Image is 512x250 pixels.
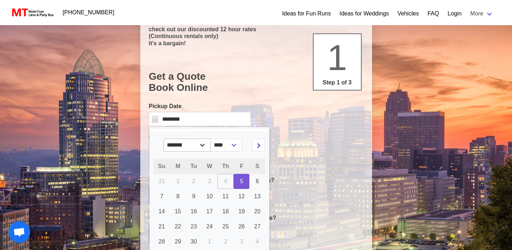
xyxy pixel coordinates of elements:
[186,189,202,204] a: 9
[158,163,165,169] span: Su
[238,193,245,199] span: 12
[256,178,259,184] span: 6
[186,234,202,249] a: 30
[427,9,439,18] a: FAQ
[186,204,202,219] a: 16
[149,26,363,33] p: check out our discounted 12 hour rates
[202,219,217,234] a: 24
[249,189,265,204] a: 13
[208,178,211,184] span: 3
[222,193,229,199] span: 11
[170,234,186,249] a: 29
[222,163,229,169] span: Th
[149,71,363,93] h1: Get a Quote Book Online
[254,193,260,199] span: 13
[159,208,165,214] span: 14
[238,208,245,214] span: 19
[282,9,331,18] a: Ideas for Fun Runs
[208,239,211,245] span: 1
[159,239,165,245] span: 28
[176,193,179,199] span: 8
[175,163,180,169] span: M
[176,178,179,184] span: 1
[170,219,186,234] a: 22
[154,189,170,204] a: 7
[149,33,363,40] p: (Continuous rentals only)
[255,163,259,169] span: S
[192,193,195,199] span: 9
[234,174,249,189] a: 5
[249,219,265,234] a: 27
[254,208,260,214] span: 20
[58,5,119,20] a: [PHONE_NUMBER]
[249,204,265,219] a: 20
[256,239,259,245] span: 4
[186,219,202,234] a: 23
[222,223,229,230] span: 25
[175,223,181,230] span: 22
[170,204,186,219] a: 15
[170,189,186,204] a: 8
[191,239,197,245] span: 30
[234,204,249,219] a: 19
[175,208,181,214] span: 15
[238,223,245,230] span: 26
[207,163,212,169] span: W
[240,239,243,245] span: 3
[10,8,54,18] img: MotorToys Logo
[249,174,265,189] a: 6
[327,37,347,78] span: 1
[9,221,30,243] a: Open chat
[191,208,197,214] span: 16
[206,193,213,199] span: 10
[159,178,165,184] span: 31
[316,78,358,87] p: Step 1 of 3
[254,223,260,230] span: 27
[234,219,249,234] a: 26
[154,204,170,219] a: 14
[175,239,181,245] span: 29
[447,9,461,18] a: Login
[149,102,251,111] label: Pickup Date
[202,189,217,204] a: 10
[217,219,234,234] a: 25
[192,178,195,184] span: 2
[160,193,163,199] span: 7
[217,204,234,219] a: 18
[398,9,419,18] a: Vehicles
[466,6,498,21] a: More
[159,223,165,230] span: 21
[224,239,227,245] span: 2
[240,178,243,184] span: 5
[202,204,217,219] a: 17
[339,9,389,18] a: Ideas for Weddings
[224,178,227,184] span: 4
[191,163,197,169] span: Tu
[206,208,213,214] span: 17
[222,208,229,214] span: 18
[154,234,170,249] a: 28
[217,189,234,204] a: 11
[149,40,363,47] p: It's a bargain!
[191,223,197,230] span: 23
[234,189,249,204] a: 12
[240,163,243,169] span: F
[206,223,213,230] span: 24
[154,219,170,234] a: 21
